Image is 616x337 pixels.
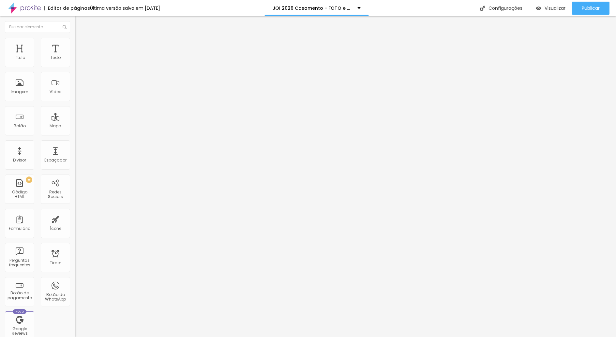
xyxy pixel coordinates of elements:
img: Icone [63,25,67,29]
div: Divisor [13,158,26,162]
div: Timer [50,260,61,265]
div: Editor de páginas [44,6,90,10]
div: Última versão salva em [DATE] [90,6,160,10]
div: Google Reviews [7,327,32,336]
img: view-1.svg [536,6,541,11]
div: Botão [14,124,26,128]
div: Botão de pagamento [7,291,32,300]
div: Imagem [11,90,28,94]
iframe: Editor [75,16,616,337]
span: Publicar [582,6,600,11]
div: Redes Sociais [42,190,68,199]
div: Vídeo [50,90,61,94]
div: Espaçador [44,158,67,162]
button: Visualizar [529,2,572,15]
input: Buscar elemento [5,21,70,33]
button: Publicar [572,2,609,15]
div: Perguntas frequentes [7,258,32,268]
img: Icone [480,6,485,11]
div: Botão do WhatsApp [42,292,68,302]
div: Novo [13,309,27,314]
div: Código HTML [7,190,32,199]
div: Texto [50,55,61,60]
div: Ícone [50,226,61,231]
div: Mapa [50,124,61,128]
div: Título [14,55,25,60]
p: JOI 2026 Casamento - FOTO e VIDEO [273,6,353,10]
div: Formulário [9,226,30,231]
span: Visualizar [545,6,565,11]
